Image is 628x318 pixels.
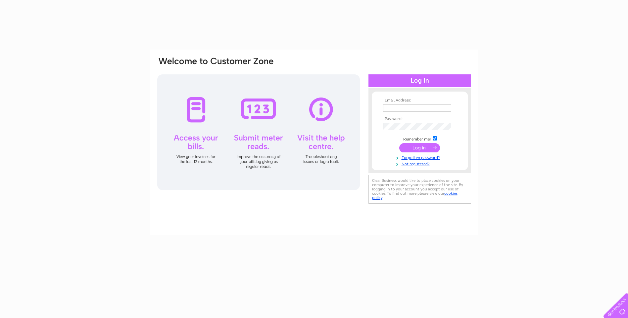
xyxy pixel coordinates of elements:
[383,160,458,167] a: Not registered?
[372,191,458,200] a: cookies policy
[368,175,471,204] div: Clear Business would like to place cookies on your computer to improve your experience of the sit...
[383,154,458,160] a: Forgotten password?
[381,117,458,121] th: Password:
[381,98,458,103] th: Email Address:
[381,135,458,142] td: Remember me?
[399,143,440,152] input: Submit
